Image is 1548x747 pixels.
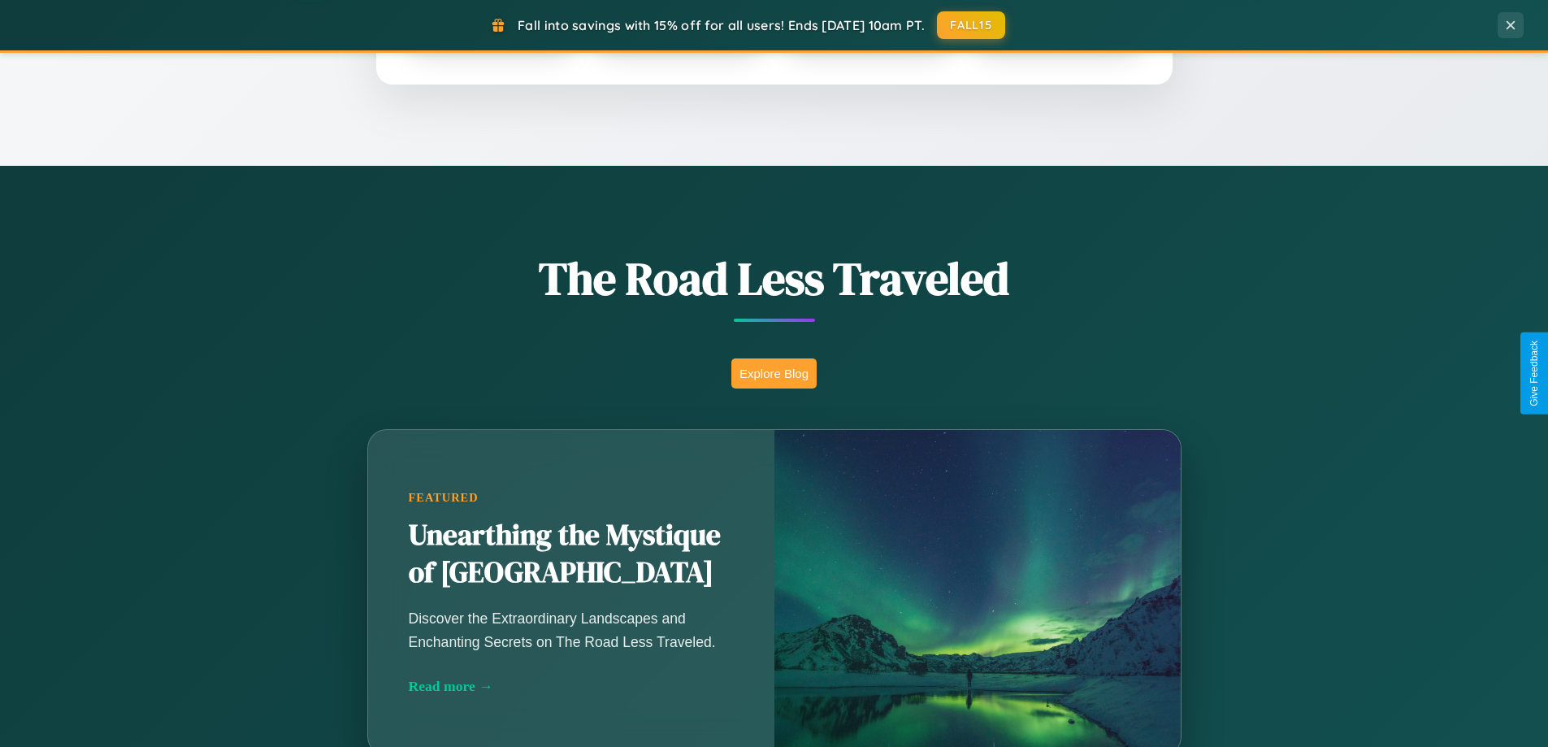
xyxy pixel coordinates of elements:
h2: Unearthing the Mystique of [GEOGRAPHIC_DATA] [409,517,734,592]
div: Featured [409,491,734,505]
h1: The Road Less Traveled [287,247,1262,310]
p: Discover the Extraordinary Landscapes and Enchanting Secrets on The Road Less Traveled. [409,607,734,653]
button: Explore Blog [731,358,817,389]
div: Read more → [409,678,734,695]
button: FALL15 [937,11,1005,39]
div: Give Feedback [1528,341,1540,406]
span: Fall into savings with 15% off for all users! Ends [DATE] 10am PT. [518,17,925,33]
